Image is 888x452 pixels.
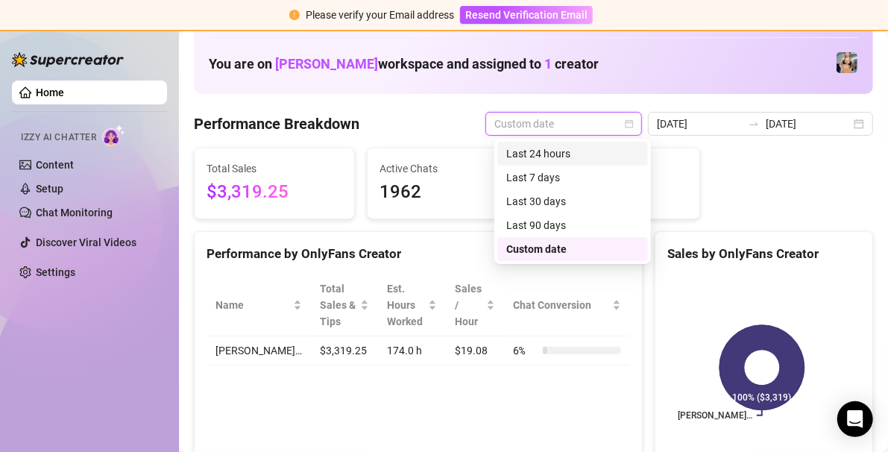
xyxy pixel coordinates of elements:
div: Please verify your Email address [306,7,454,23]
a: Setup [36,183,63,195]
img: Veronica [837,52,857,73]
h4: Performance Breakdown [194,113,359,134]
span: Resend Verification Email [465,9,588,21]
img: AI Chatter [102,125,125,146]
div: Est. Hours Worked [387,280,425,330]
td: $3,319.25 [311,336,378,365]
span: Active Chats [380,160,515,177]
div: Custom date [497,237,648,261]
th: Sales / Hour [446,274,504,336]
th: Chat Conversion [504,274,630,336]
span: [PERSON_NAME] [275,56,378,72]
div: Last 24 hours [497,142,648,166]
span: Custom date [494,113,633,135]
text: [PERSON_NAME]… [678,410,752,421]
div: Sales by OnlyFans Creator [667,244,860,264]
div: Performance by OnlyFans Creator [207,244,630,264]
div: Last 7 days [497,166,648,189]
span: to [748,118,760,130]
span: Total Sales [207,160,342,177]
span: $3,319.25 [207,178,342,207]
a: Content [36,159,74,171]
div: Open Intercom Messenger [837,401,873,437]
span: Sales / Hour [455,280,483,330]
div: Last 7 days [506,169,639,186]
td: 174.0 h [378,336,446,365]
th: Name [207,274,311,336]
td: $19.08 [446,336,504,365]
div: Custom date [506,241,639,257]
h1: You are on workspace and assigned to creator [209,56,599,72]
span: Izzy AI Chatter [21,131,96,145]
a: Chat Monitoring [36,207,113,219]
span: Chat Conversion [513,297,609,313]
div: Last 30 days [497,189,648,213]
span: calendar [625,119,634,128]
span: swap-right [748,118,760,130]
a: Home [36,87,64,98]
th: Total Sales & Tips [311,274,378,336]
div: Last 90 days [506,217,639,233]
input: Start date [657,116,742,132]
span: exclamation-circle [289,10,300,20]
span: Name [215,297,290,313]
div: Last 24 hours [506,145,639,162]
button: Resend Verification Email [460,6,593,24]
input: End date [766,116,851,132]
img: logo-BBDzfeDw.svg [12,52,124,67]
a: Discover Viral Videos [36,236,136,248]
a: Settings [36,266,75,278]
span: 1962 [380,178,515,207]
span: 1 [544,56,552,72]
div: Last 30 days [506,193,639,210]
div: Last 90 days [497,213,648,237]
span: 6 % [513,342,537,359]
td: [PERSON_NAME]… [207,336,311,365]
span: Total Sales & Tips [320,280,357,330]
